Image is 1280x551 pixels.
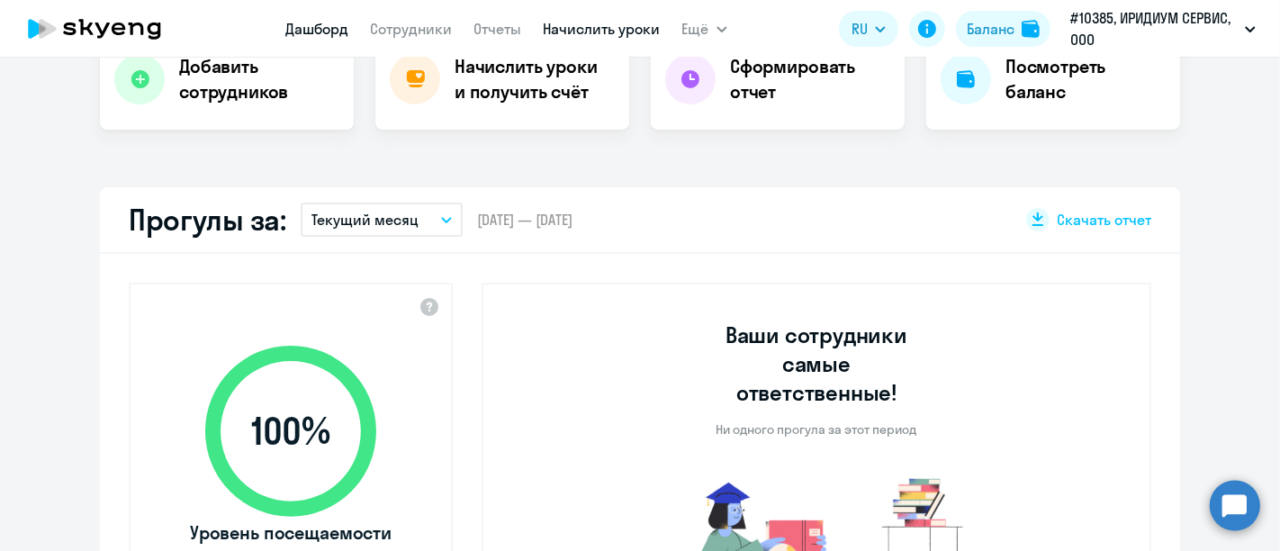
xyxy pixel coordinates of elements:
[179,54,339,104] h4: Добавить сотрудников
[682,11,727,47] button: Ещё
[967,18,1014,40] div: Баланс
[852,18,868,40] span: RU
[1022,20,1040,38] img: balance
[1057,210,1151,230] span: Скачать отчет
[1070,7,1238,50] p: #10385, ИРИДИУМ СЕРВИС, ООО
[477,210,572,230] span: [DATE] — [DATE]
[474,20,522,38] a: Отчеты
[187,410,394,453] span: 100 %
[839,11,898,47] button: RU
[701,321,933,407] h3: Ваши сотрудники самые ответственные!
[1005,54,1166,104] h4: Посмотреть баланс
[371,20,453,38] a: Сотрудники
[301,203,463,237] button: Текущий месяц
[544,20,661,38] a: Начислить уроки
[129,202,286,238] h2: Прогулы за:
[311,209,419,230] p: Текущий месяц
[286,20,349,38] a: Дашборд
[956,11,1050,47] button: Балансbalance
[682,18,709,40] span: Ещё
[717,421,917,438] p: Ни одного прогула за этот период
[1061,7,1265,50] button: #10385, ИРИДИУМ СЕРВИС, ООО
[730,54,890,104] h4: Сформировать отчет
[455,54,611,104] h4: Начислить уроки и получить счёт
